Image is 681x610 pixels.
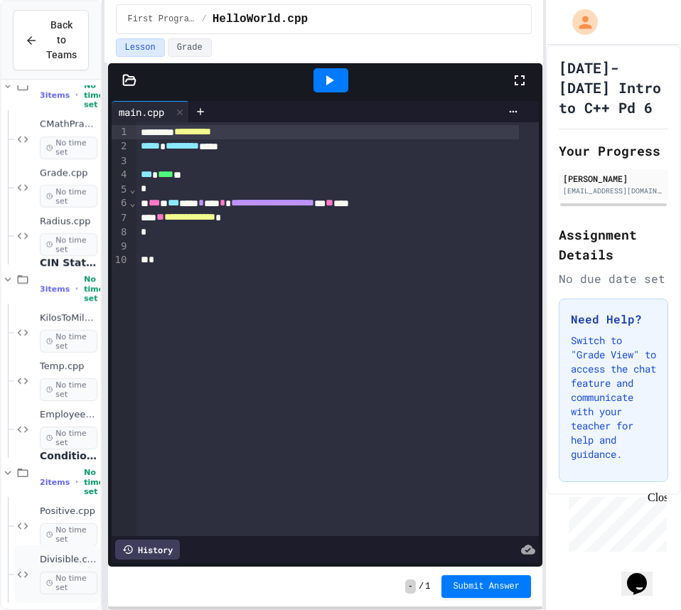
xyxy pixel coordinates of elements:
[40,378,97,401] span: No time set
[112,168,129,182] div: 4
[6,6,98,90] div: Chat with us now!Close
[40,256,97,269] span: CIN Statements
[40,554,97,566] span: Divisible.cpp
[75,476,78,488] span: •
[419,581,424,592] span: /
[128,14,196,25] span: First Programs and cout
[112,139,129,154] div: 2
[559,225,668,264] h2: Assignment Details
[40,427,97,449] span: No time set
[40,360,97,373] span: Temp.cpp
[40,572,97,594] span: No time set
[563,172,664,185] div: [PERSON_NAME]
[202,14,207,25] span: /
[563,491,667,552] iframe: chat widget
[40,91,70,100] span: 3 items
[129,183,136,195] span: Fold line
[40,137,97,159] span: No time set
[129,197,136,208] span: Fold line
[557,6,601,38] div: My Account
[40,312,97,324] span: KilosToMiles.cpp
[40,215,97,228] span: Radius.cpp
[112,240,129,254] div: 9
[116,38,165,57] button: Lesson
[571,333,656,461] p: Switch to "Grade View" to access the chat feature and communicate with your teacher for help and ...
[112,196,129,210] div: 6
[112,154,129,168] div: 3
[84,468,104,496] span: No time set
[40,449,97,462] span: Conditionals: If-Statements
[46,18,77,63] span: Back to Teams
[112,125,129,139] div: 1
[563,186,664,196] div: [EMAIL_ADDRESS][DOMAIN_NAME]
[453,581,520,592] span: Submit Answer
[112,183,129,197] div: 5
[75,90,78,101] span: •
[559,141,668,161] h2: Your Progress
[559,270,668,287] div: No due date set
[40,478,70,487] span: 2 items
[40,119,97,131] span: CMathPractice.cpp
[13,10,89,70] button: Back to Teams
[75,283,78,294] span: •
[40,523,97,546] span: No time set
[115,540,180,560] div: History
[84,81,104,109] span: No time set
[112,105,171,119] div: main.cpp
[40,284,70,294] span: 3 items
[84,274,104,303] span: No time set
[571,311,656,328] h3: Need Help?
[112,101,189,122] div: main.cpp
[112,253,129,267] div: 10
[559,58,668,117] h1: [DATE]-[DATE] Intro to C++ Pd 6
[168,38,212,57] button: Grade
[40,505,97,518] span: Positive.cpp
[621,553,667,596] iframe: chat widget
[425,581,430,592] span: 1
[405,579,416,594] span: -
[112,225,129,240] div: 8
[40,167,97,179] span: Grade.cpp
[112,211,129,225] div: 7
[40,409,97,421] span: Employee.cpp
[441,575,531,598] button: Submit Answer
[40,185,97,208] span: No time set
[40,233,97,256] span: No time set
[213,11,308,28] span: HelloWorld.cpp
[40,330,97,353] span: No time set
